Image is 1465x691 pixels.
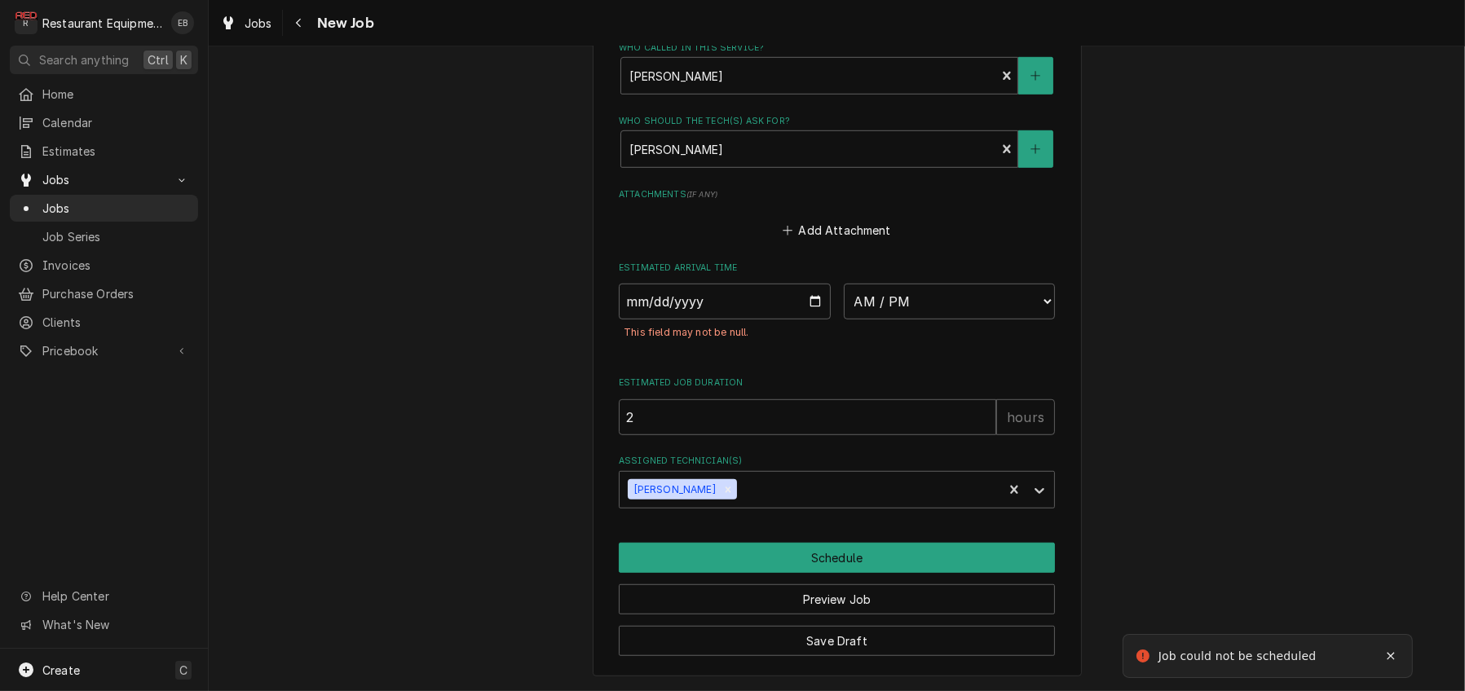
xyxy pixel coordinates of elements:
[628,479,719,500] div: [PERSON_NAME]
[1158,648,1319,665] div: Job could not be scheduled
[42,86,190,103] span: Home
[619,376,1055,390] label: Estimated Job Duration
[619,115,1055,168] div: Who should the tech(s) ask for?
[214,10,279,37] a: Jobs
[686,190,717,199] span: ( if any )
[619,626,1055,656] button: Save Draft
[619,188,1055,201] label: Attachments
[10,337,198,364] a: Go to Pricebook
[15,11,38,34] div: Restaurant Equipment Diagnostics's Avatar
[286,10,312,36] button: Navigate back
[42,228,190,245] span: Job Series
[619,455,1055,468] label: Assigned Technician(s)
[619,543,1055,573] button: Schedule
[619,188,1055,242] div: Attachments
[10,109,198,136] a: Calendar
[15,11,38,34] div: R
[619,614,1055,656] div: Button Group Row
[10,166,198,193] a: Go to Jobs
[844,284,1056,319] select: Time Select
[42,663,80,677] span: Create
[42,257,190,274] span: Invoices
[42,342,165,359] span: Pricebook
[245,15,272,32] span: Jobs
[10,252,198,279] a: Invoices
[42,588,188,605] span: Help Center
[10,223,198,250] a: Job Series
[619,543,1055,656] div: Button Group
[619,115,1055,128] label: Who should the tech(s) ask for?
[619,376,1055,434] div: Estimated Job Duration
[619,584,1055,614] button: Preview Job
[619,455,1055,508] div: Assigned Technician(s)
[780,218,894,241] button: Add Attachment
[42,114,190,131] span: Calendar
[1030,143,1040,155] svg: Create New Contact
[10,583,198,610] a: Go to Help Center
[1018,130,1052,168] button: Create New Contact
[619,42,1055,95] div: Who called in this service?
[619,573,1055,614] div: Button Group Row
[312,12,374,34] span: New Job
[42,200,190,217] span: Jobs
[171,11,194,34] div: EB
[996,399,1055,435] div: hours
[619,262,1055,357] div: Estimated Arrival Time
[42,314,190,331] span: Clients
[180,51,188,68] span: K
[619,543,1055,573] div: Button Group Row
[10,280,198,307] a: Purchase Orders
[719,479,737,500] div: Remove Wesley Fisher
[10,195,198,222] a: Jobs
[10,46,198,74] button: Search anythingCtrlK
[42,143,190,160] span: Estimates
[39,51,129,68] span: Search anything
[10,81,198,108] a: Home
[42,171,165,188] span: Jobs
[619,319,1055,345] div: Field Errors
[619,42,1055,55] label: Who called in this service?
[42,285,190,302] span: Purchase Orders
[179,662,188,679] span: C
[42,616,188,633] span: What's New
[148,51,169,68] span: Ctrl
[42,15,162,32] div: Restaurant Equipment Diagnostics
[171,11,194,34] div: Emily Bird's Avatar
[619,262,1055,275] label: Estimated Arrival Time
[10,309,198,336] a: Clients
[10,138,198,165] a: Estimates
[1018,57,1052,95] button: Create New Contact
[619,284,831,319] input: Date
[10,611,198,638] a: Go to What's New
[1030,70,1040,81] svg: Create New Contact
